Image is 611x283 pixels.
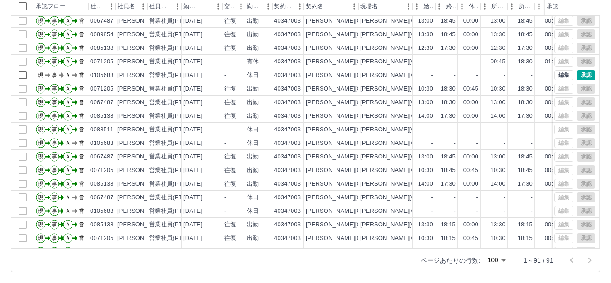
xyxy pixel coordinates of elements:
[306,193,418,202] div: [PERSON_NAME][GEOGRAPHIC_DATA]
[52,126,57,133] text: 事
[441,180,456,188] div: 17:30
[65,153,71,160] text: Ａ
[38,113,43,119] text: 現
[274,58,301,66] div: 40347003
[90,71,114,80] div: 0105683
[441,44,456,53] div: 17:30
[247,58,259,66] div: 有休
[431,71,433,80] div: -
[418,98,433,107] div: 13:00
[52,181,57,187] text: 事
[418,85,433,93] div: 10:30
[518,98,533,107] div: 18:30
[247,44,259,53] div: 出勤
[52,31,57,38] text: 事
[463,44,478,53] div: 00:00
[441,153,456,161] div: 18:45
[117,125,167,134] div: [PERSON_NAME]
[117,71,167,80] div: [PERSON_NAME]
[418,112,433,120] div: 14:00
[79,18,84,24] text: 営
[224,17,236,25] div: 往復
[463,17,478,25] div: 00:00
[531,125,533,134] div: -
[545,153,560,161] div: 00:00
[52,113,57,119] text: 事
[90,180,114,188] div: 0085138
[274,193,301,202] div: 40347003
[463,153,478,161] div: 00:00
[360,139,544,148] div: [PERSON_NAME][GEOGRAPHIC_DATA]わくわく放課後児童クラブ
[79,86,84,92] text: 営
[360,17,544,25] div: [PERSON_NAME][GEOGRAPHIC_DATA]わくわく放課後児童クラブ
[224,98,236,107] div: 往復
[149,58,197,66] div: 営業社員(PT契約)
[224,166,236,175] div: 往復
[90,30,114,39] div: 0089854
[247,85,259,93] div: 出勤
[90,58,114,66] div: 0071205
[247,180,259,188] div: 出勤
[65,113,71,119] text: Ａ
[38,58,43,65] text: 現
[52,140,57,146] text: 事
[38,167,43,173] text: 現
[306,98,418,107] div: [PERSON_NAME][GEOGRAPHIC_DATA]
[518,85,533,93] div: 18:30
[274,85,301,93] div: 40347003
[545,166,560,175] div: 00:45
[65,31,71,38] text: Ａ
[52,86,57,92] text: 事
[545,17,560,25] div: 00:00
[518,166,533,175] div: 18:45
[149,17,197,25] div: 営業社員(PT契約)
[224,125,226,134] div: -
[463,112,478,120] div: 00:00
[79,181,84,187] text: 営
[518,17,533,25] div: 18:45
[306,85,418,93] div: [PERSON_NAME][GEOGRAPHIC_DATA]
[90,166,114,175] div: 0071205
[545,44,560,53] div: 00:00
[183,30,202,39] div: [DATE]
[149,193,197,202] div: 営業社員(PT契約)
[491,153,505,161] div: 13:00
[224,193,226,202] div: -
[441,166,456,175] div: 18:45
[476,58,478,66] div: -
[224,71,226,80] div: -
[441,98,456,107] div: 18:30
[577,70,595,80] button: 承認
[65,72,71,78] text: Ａ
[247,193,259,202] div: 休日
[38,18,43,24] text: 現
[418,30,433,39] div: 13:30
[149,153,197,161] div: 営業社員(PT契約)
[79,153,84,160] text: 営
[463,85,478,93] div: 00:45
[274,71,301,80] div: 40347003
[247,153,259,161] div: 出勤
[117,30,167,39] div: [PERSON_NAME]
[183,17,202,25] div: [DATE]
[38,31,43,38] text: 現
[531,71,533,80] div: -
[360,166,544,175] div: [PERSON_NAME][GEOGRAPHIC_DATA]わくわく放課後児童クラブ
[224,112,236,120] div: 往復
[117,193,167,202] div: [PERSON_NAME]
[306,30,418,39] div: [PERSON_NAME][GEOGRAPHIC_DATA]
[306,139,418,148] div: [PERSON_NAME][GEOGRAPHIC_DATA]
[518,30,533,39] div: 18:45
[360,125,544,134] div: [PERSON_NAME][GEOGRAPHIC_DATA]わくわく放課後児童クラブ
[441,112,456,120] div: 17:30
[224,139,226,148] div: -
[476,139,478,148] div: -
[418,153,433,161] div: 13:00
[52,167,57,173] text: 事
[454,58,456,66] div: -
[360,98,544,107] div: [PERSON_NAME][GEOGRAPHIC_DATA]わくわく放課後児童クラブ
[545,180,560,188] div: 00:00
[274,139,301,148] div: 40347003
[183,44,202,53] div: [DATE]
[117,58,167,66] div: [PERSON_NAME]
